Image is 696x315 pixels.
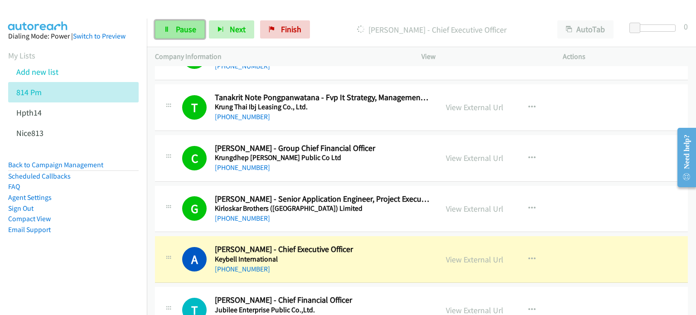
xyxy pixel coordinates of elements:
[8,225,51,234] a: Email Support
[215,305,430,315] h5: Jubilee Enterprise Public Co.,Ltd.
[557,20,614,39] button: AutoTab
[182,95,207,120] h1: T
[215,194,430,204] h2: [PERSON_NAME] - Senior Application Engineer, Project Execution Department
[8,172,71,180] a: Scheduled Callbacks
[322,24,541,36] p: [PERSON_NAME] - Chief Executive Officer
[182,247,207,271] h1: A
[563,51,688,62] p: Actions
[281,24,301,34] span: Finish
[8,204,34,213] a: Sign Out
[215,214,270,223] a: [PHONE_NUMBER]
[176,24,196,34] span: Pause
[215,92,430,103] h2: Tanakrit Note Pongpanwatana - Fvp It Strategy, Management & Governance
[421,51,546,62] p: View
[446,153,503,163] a: View External Url
[215,244,430,255] h2: [PERSON_NAME] - Chief Executive Officer
[215,265,270,273] a: [PHONE_NUMBER]
[73,32,126,40] a: Switch to Preview
[8,182,20,191] a: FAQ
[215,153,430,162] h5: Krungdhep [PERSON_NAME] Public Co Ltd
[446,204,503,214] a: View External Url
[16,67,58,77] a: Add new list
[16,107,42,118] a: Hpth14
[215,204,430,213] h5: Kirloskar Brothers ([GEOGRAPHIC_DATA]) Limited
[8,193,52,202] a: Agent Settings
[215,62,270,70] a: [PHONE_NUMBER]
[182,196,207,221] h1: G
[16,128,43,138] a: Nice813
[634,24,676,32] div: Delay between calls (in seconds)
[215,163,270,172] a: [PHONE_NUMBER]
[215,143,430,154] h2: [PERSON_NAME] - Group Chief Financial Officer
[215,255,430,264] h5: Keybell International
[16,87,42,97] a: 814 Pm
[215,112,270,121] a: [PHONE_NUMBER]
[182,146,207,170] h1: C
[670,121,696,194] iframe: Resource Center
[8,31,139,42] div: Dialing Mode: Power |
[8,214,51,223] a: Compact View
[8,160,103,169] a: Back to Campaign Management
[155,51,405,62] p: Company Information
[215,102,430,111] h5: Krung Thai Ibj Leasing Co., Ltd.
[215,295,430,305] h2: [PERSON_NAME] - Chief Financial Officer
[446,254,503,265] a: View External Url
[209,20,254,39] button: Next
[446,102,503,112] a: View External Url
[8,50,35,61] a: My Lists
[260,20,310,39] a: Finish
[230,24,246,34] span: Next
[684,20,688,33] div: 0
[155,20,205,39] a: Pause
